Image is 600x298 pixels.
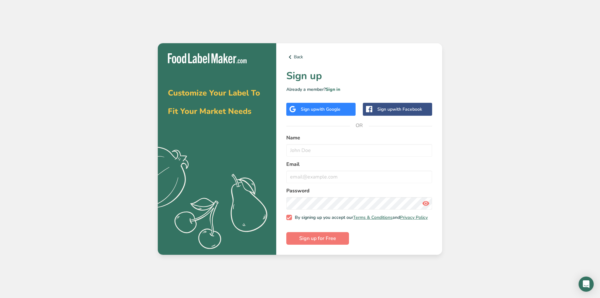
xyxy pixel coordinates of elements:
[286,161,432,168] label: Email
[400,214,428,220] a: Privacy Policy
[168,88,260,117] span: Customize Your Label To Fit Your Market Needs
[292,215,428,220] span: By signing up you accept our and
[579,277,594,292] div: Open Intercom Messenger
[326,86,340,92] a: Sign in
[286,232,349,245] button: Sign up for Free
[286,171,432,183] input: email@example.com
[286,187,432,195] label: Password
[168,53,247,64] img: Food Label Maker
[350,116,369,135] span: OR
[286,68,432,84] h1: Sign up
[286,53,432,61] a: Back
[286,144,432,157] input: John Doe
[353,214,392,220] a: Terms & Conditions
[301,106,340,113] div: Sign up
[286,134,432,142] label: Name
[377,106,422,113] div: Sign up
[392,106,422,112] span: with Facebook
[316,106,340,112] span: with Google
[286,86,432,93] p: Already a member?
[299,235,336,242] span: Sign up for Free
